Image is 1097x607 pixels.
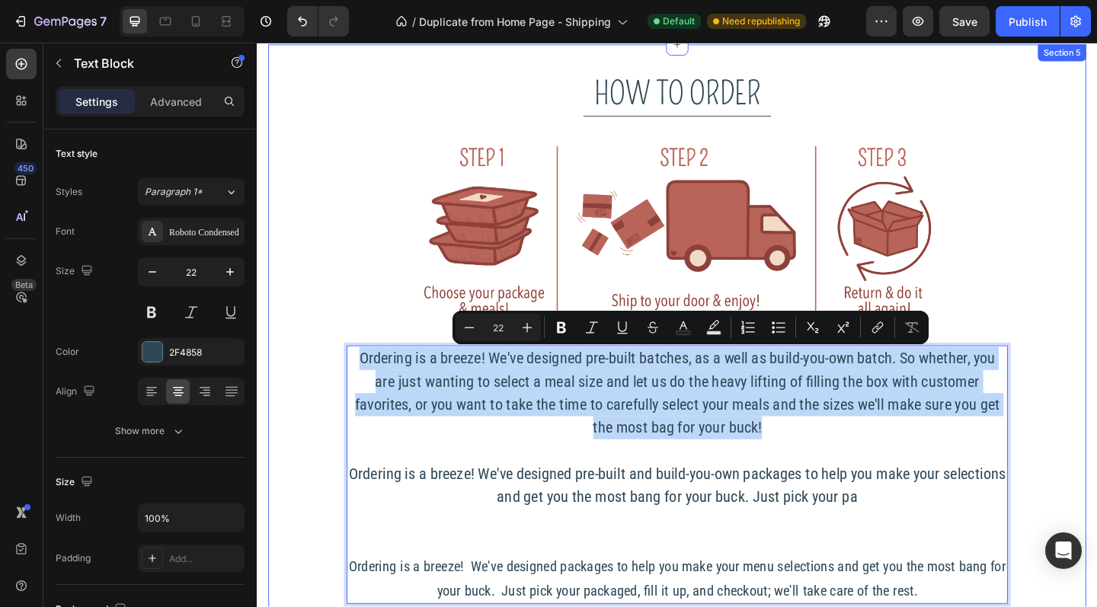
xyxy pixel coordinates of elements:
div: Open Intercom Messenger [1045,532,1082,569]
div: Editor contextual toolbar [453,311,929,344]
span: / [412,14,416,30]
div: 2F4858 [169,346,241,359]
p: Advanced [150,94,202,110]
span: Default [663,14,695,28]
div: Size [56,261,96,282]
div: Width [56,511,81,525]
div: Size [56,472,96,493]
div: Align [56,382,98,402]
p: Settings [75,94,118,110]
p: Ordering is a breeze! We've designed pre-built batches, as a well as build-you-own batch. So whet... [99,331,815,432]
div: Section 5 [852,5,899,18]
button: Save [939,6,990,37]
div: Roboto Condensed [169,225,241,239]
div: Color [56,345,79,359]
span: Save [952,15,977,28]
button: Paragraph 1* [138,178,245,206]
img: gempages_549207353392628514-88dc0c9b-71ae-4c42-b4c7-92345d84ac16.png [152,100,762,312]
p: Ordering is a breeze! We've designed pre-built and build-you-own packages to help you make your s... [99,457,815,507]
p: Text Block [74,54,203,72]
div: Publish [1009,14,1047,30]
div: Show more [115,423,186,439]
div: Beta [11,279,37,291]
div: Undo/Redo [287,6,349,37]
button: Show more [56,417,245,445]
div: 450 [14,162,37,174]
span: Ordering is a breeze! We've designed packages to help you make your menu selections and get you t... [100,561,814,605]
h2: HOW TO ORDER [12,33,902,81]
div: Add... [169,552,241,566]
button: 7 [6,6,114,37]
span: Duplicate from Home Page - Shipping [419,14,611,30]
span: Need republishing [722,14,800,28]
div: Font [56,225,75,238]
span: Paragraph 1* [145,185,203,199]
div: Styles [56,185,82,199]
p: 7 [100,12,107,30]
button: Publish [996,6,1060,37]
div: Padding [56,551,91,565]
input: Auto [139,504,244,532]
div: Text style [56,147,98,161]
